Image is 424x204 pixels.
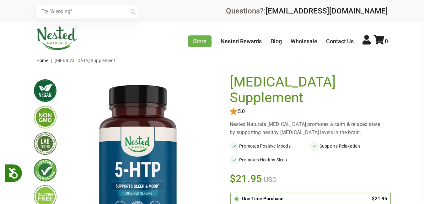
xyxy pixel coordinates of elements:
img: thirdpartytested [34,132,56,155]
a: Store [188,35,212,47]
span: | [50,58,54,63]
a: 0 [373,38,388,44]
a: [EMAIL_ADDRESS][DOMAIN_NAME] [266,7,388,15]
img: star.svg [230,108,237,115]
li: Promotes Positive Moods [230,142,310,150]
span: $21.95 [230,172,262,186]
a: Nested Rewards [221,38,262,44]
a: Contact Us [326,38,354,44]
img: Nested Naturals [36,26,77,50]
a: Wholesale [291,38,317,44]
div: Questions?: [226,7,388,15]
span: USD [262,176,276,184]
a: Home [36,58,49,63]
img: vegan [34,79,56,102]
li: Promotes Healthy Sleep [230,155,310,164]
span: [MEDICAL_DATA] Supplement [55,58,115,63]
li: Supports Relaxation [310,142,390,150]
h1: [MEDICAL_DATA] Supplement [230,74,387,105]
nav: breadcrumbs [36,54,388,67]
a: Blog [271,38,282,44]
span: 5.0 [237,109,245,114]
div: Nested Naturals [MEDICAL_DATA] promotes a calm & relaxed state by supporting healthy [MEDICAL_DAT... [230,120,390,137]
span: 0 [385,38,388,44]
input: Try "Sleeping" [36,5,138,18]
img: gmofree [34,106,56,128]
